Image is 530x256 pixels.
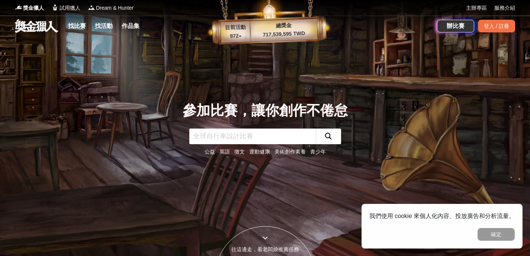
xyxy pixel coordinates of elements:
[478,20,515,32] div: 登入 / 註冊
[250,29,318,39] p: 717,539,595 TWD
[219,149,230,155] a: 英語
[23,4,44,12] span: 獎金獵人
[15,4,44,12] a: Logo獎金獵人
[221,32,251,41] p: 972 ▴
[478,228,515,241] button: 確定
[274,149,306,155] a: 美術創作素養
[183,100,348,121] div: 參加比賽，讓你創作不倦怠
[51,4,80,12] a: Logo試用獵人
[92,21,116,31] a: 找活動
[65,21,89,31] a: 找比賽
[234,149,245,155] a: 徵文
[51,4,59,11] img: Logo
[88,4,134,12] a: LogoDream & Hunter
[220,23,250,32] p: 目前活動
[310,149,326,155] a: 青少年
[249,149,270,155] a: 運動健康
[466,4,487,12] a: 主辦專區
[60,4,80,12] span: 試用獵人
[205,149,215,155] a: 公益
[437,20,474,32] a: 辦比賽
[369,213,515,219] span: 我們使用 cookie 來個人化內容、投放廣告和分析流量。
[119,21,142,31] a: 作品集
[250,20,317,31] p: 總獎金
[96,4,134,12] span: Dream & Hunter
[88,4,95,11] img: Logo
[215,246,315,253] div: 往這邊走，看老闆娘推薦任務
[189,129,316,144] input: 全球自行車設計比賽
[15,4,22,11] img: Logo
[494,4,515,12] a: 服務介紹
